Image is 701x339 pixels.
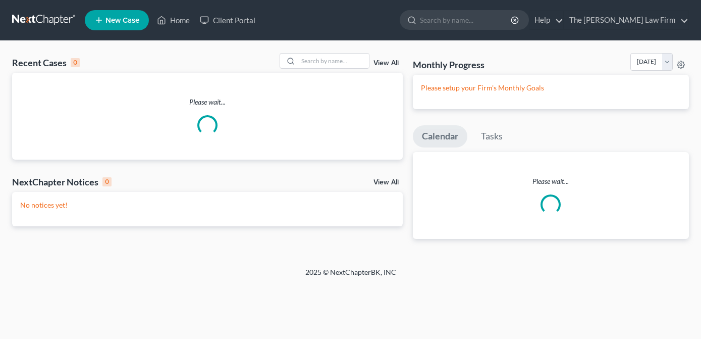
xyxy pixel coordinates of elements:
[373,179,399,186] a: View All
[421,83,681,93] p: Please setup your Firm's Monthly Goals
[373,60,399,67] a: View All
[102,177,112,186] div: 0
[71,58,80,67] div: 0
[152,11,195,29] a: Home
[413,176,689,186] p: Please wait...
[12,97,403,107] p: Please wait...
[413,59,484,71] h3: Monthly Progress
[195,11,260,29] a: Client Portal
[529,11,563,29] a: Help
[298,54,369,68] input: Search by name...
[472,125,512,148] a: Tasks
[20,200,395,210] p: No notices yet!
[105,17,139,24] span: New Case
[63,267,638,285] div: 2025 © NextChapterBK, INC
[564,11,688,29] a: The [PERSON_NAME] Law Firm
[12,176,112,188] div: NextChapter Notices
[12,57,80,69] div: Recent Cases
[413,125,467,148] a: Calendar
[420,11,512,29] input: Search by name...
